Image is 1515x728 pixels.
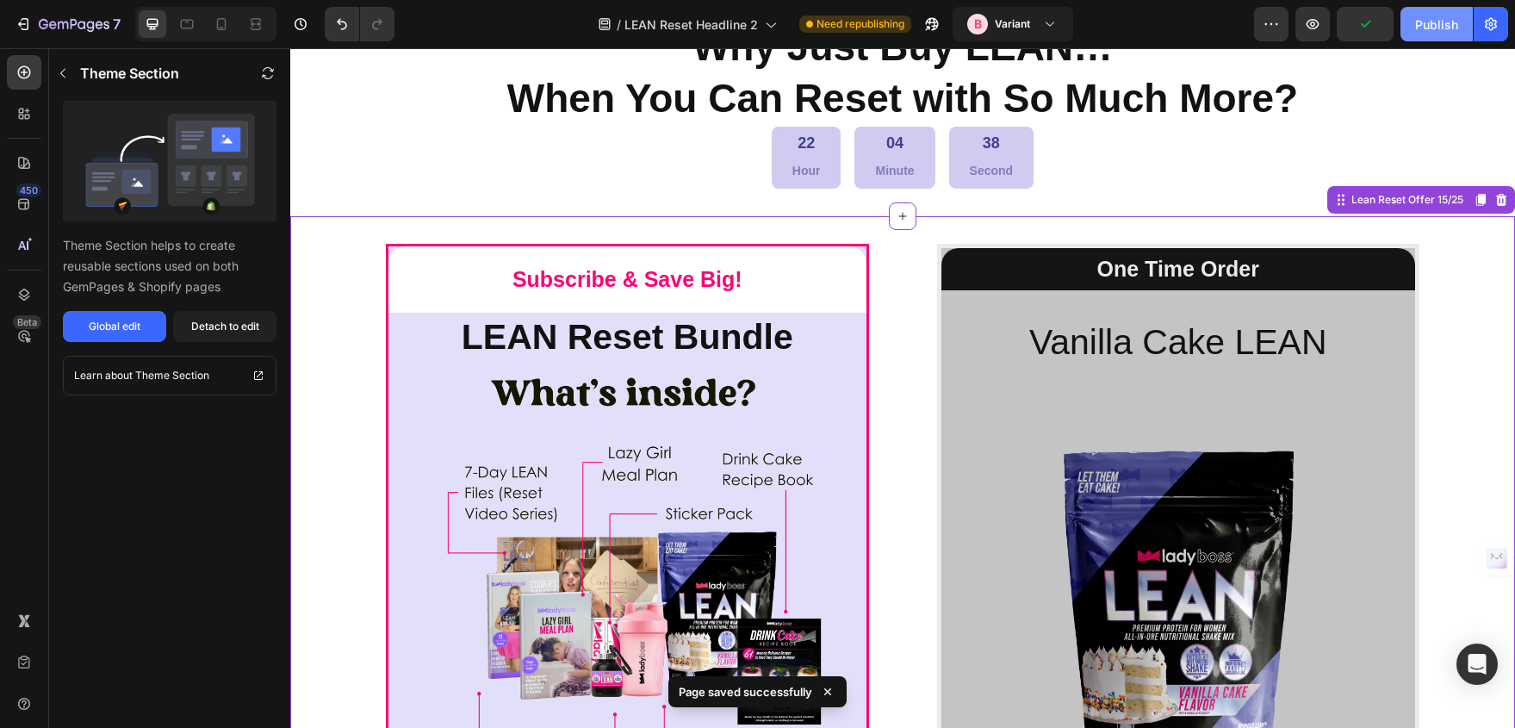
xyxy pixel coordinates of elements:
[290,48,1515,728] iframe: Design area
[135,367,209,384] p: Theme Section
[585,112,624,134] p: Minute
[63,356,276,395] a: Learn about Theme Section
[624,16,758,34] span: LEAN Reset Headline 2
[63,235,276,297] p: Theme Section helps to create reusable sections used on both GemPages & Shopify pages
[653,202,1124,240] p: One Time Order
[98,264,576,314] h2: LEAN Reset Bundle
[502,85,531,105] div: 22
[974,16,982,33] p: B
[325,7,394,41] div: Undo/Redo
[651,270,1126,319] h2: Vanilla Cake LEAN
[995,16,1030,33] h3: Variant
[953,7,1073,41] button: BVariant
[1456,644,1498,685] div: Open Intercom Messenger
[112,212,562,251] p: Subscribe & Save Big!
[74,367,133,384] p: Learn about
[80,63,179,84] p: Theme Section
[1058,144,1177,159] div: Lean Reset Offer 15/25
[617,16,621,34] span: /
[585,85,624,105] div: 04
[679,683,812,700] p: Page saved successfully
[16,184,41,197] div: 450
[63,311,166,342] button: Global edit
[13,315,41,329] div: Beta
[113,14,121,34] p: 7
[680,112,723,134] p: Second
[173,311,276,342] button: Detach to edit
[680,85,723,105] div: 38
[816,16,904,32] span: Need republishing
[7,7,128,41] button: 7
[1415,16,1458,34] div: Publish
[502,112,531,134] p: Hour
[191,319,259,334] div: Detach to edit
[1400,7,1473,41] button: Publish
[89,319,140,334] div: Global edit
